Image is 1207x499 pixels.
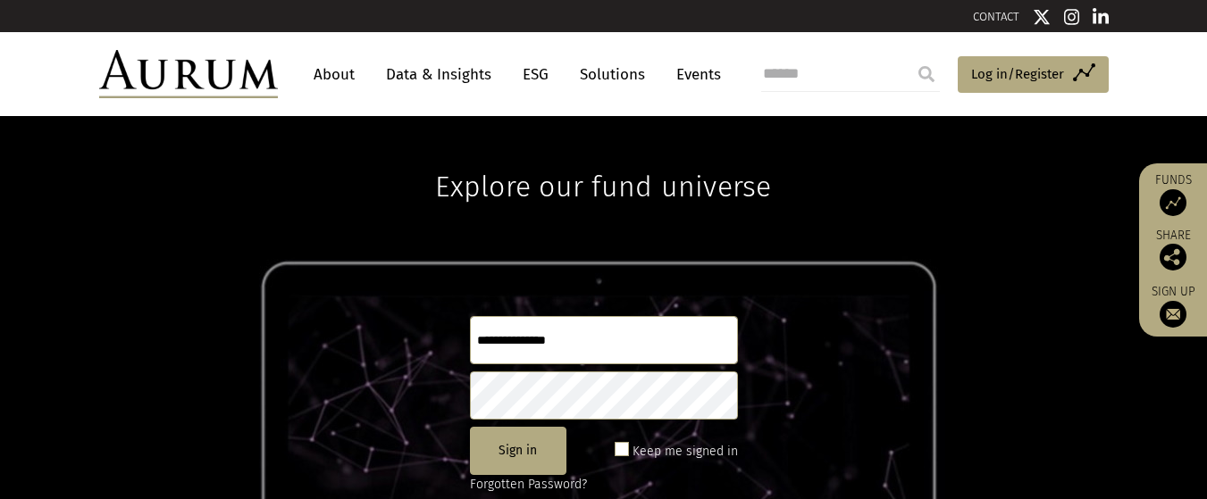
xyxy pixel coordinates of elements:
[1093,8,1109,26] img: Linkedin icon
[305,58,364,91] a: About
[971,63,1064,85] span: Log in/Register
[1160,189,1186,216] img: Access Funds
[633,441,738,462] label: Keep me signed in
[470,427,566,475] button: Sign in
[1148,229,1198,270] div: Share
[1064,8,1080,26] img: Instagram icon
[667,58,721,91] a: Events
[571,58,654,91] a: Solutions
[909,56,944,92] input: Submit
[1148,172,1198,216] a: Funds
[470,477,587,492] a: Forgotten Password?
[99,50,278,98] img: Aurum
[1160,244,1186,270] img: Share this post
[1160,301,1186,328] img: Sign up to our newsletter
[435,116,771,204] h1: Explore our fund universe
[514,58,557,91] a: ESG
[377,58,500,91] a: Data & Insights
[973,10,1019,23] a: CONTACT
[1033,8,1051,26] img: Twitter icon
[1148,284,1198,328] a: Sign up
[958,56,1109,94] a: Log in/Register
